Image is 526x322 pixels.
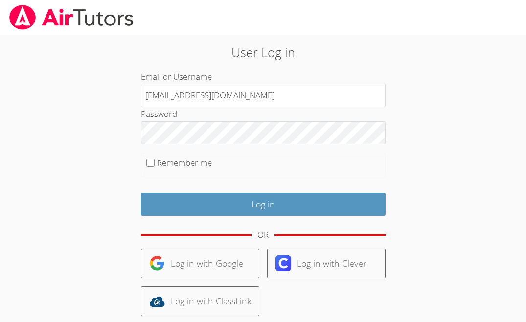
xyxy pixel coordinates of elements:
[149,294,165,309] img: classlink-logo-d6bb404cc1216ec64c9a2012d9dc4662098be43eaf13dc465df04b49fa7ab582.svg
[141,193,386,216] input: Log in
[149,255,165,271] img: google-logo-50288ca7cdecda66e5e0955fdab243c47b7ad437acaf1139b6f446037453330a.svg
[141,286,259,316] a: Log in with ClassLink
[267,249,386,278] a: Log in with Clever
[141,249,259,278] a: Log in with Google
[141,71,212,82] label: Email or Username
[141,108,177,119] label: Password
[257,228,269,242] div: OR
[275,255,291,271] img: clever-logo-6eab21bc6e7a338710f1a6ff85c0baf02591cd810cc4098c63d3a4b26e2feb20.svg
[157,157,212,168] label: Remember me
[74,43,453,62] h2: User Log in
[8,5,135,30] img: airtutors_banner-c4298cdbf04f3fff15de1276eac7730deb9818008684d7c2e4769d2f7ddbe033.png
